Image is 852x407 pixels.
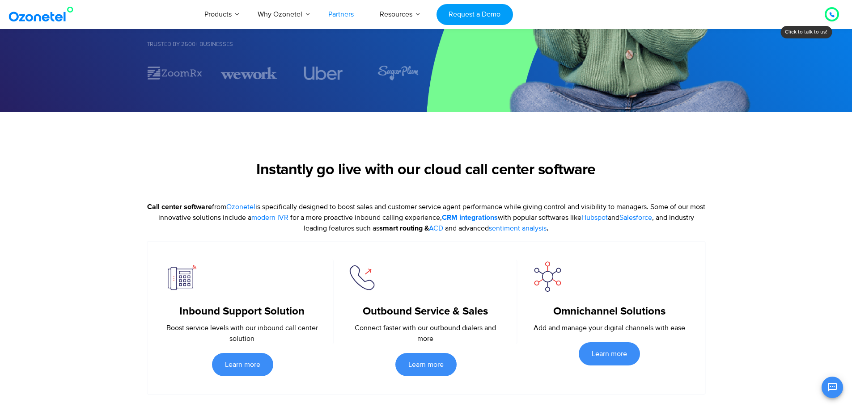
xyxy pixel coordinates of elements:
p: Add and manage your digital channels with ease [531,323,687,333]
h5: Trusted by 2500+ Businesses [147,42,426,47]
div: Image Carousel [147,65,426,81]
a: Ozonetel [226,201,255,212]
a: CRM integrations [442,212,498,223]
strong: smart routing & [379,225,445,232]
div: 4 / 7 [295,67,352,80]
a: Learn more [395,353,457,376]
h2: Instantly go live with our cloud call center software [147,161,706,179]
p: from is specifically designed to boost sales and customer service agent performance while giving ... [147,201,706,234]
span: Learn more [408,361,444,368]
a: modern IVR [251,212,288,223]
img: zoomrx [147,65,203,81]
a: Hubspot [581,212,608,223]
strong: Call center software [147,203,212,210]
p: Connect faster with our outbound dialers and more [348,323,503,344]
h5: Omnichannel Solutions [531,305,687,318]
img: inboud support [165,260,198,293]
strong: CRM integrations [442,214,498,221]
img: sugarplum [377,65,419,81]
div: 3 / 7 [221,65,277,81]
a: sentiment analysis [489,223,547,234]
a: Request a Demo [437,4,513,25]
h5: Inbound Support Solution [165,305,320,318]
strong: . [489,225,548,232]
a: ACD [429,223,443,234]
img: uber [304,67,343,80]
span: Learn more [225,361,260,368]
button: Open chat [822,377,843,398]
div: 5 / 7 [369,65,426,81]
h5: Outbound Service & Sales [348,305,503,318]
div: 2 / 7 [147,65,203,81]
a: Learn more [212,353,273,376]
img: omnichannel interaction [531,260,564,293]
a: Learn more [579,342,640,365]
a: Salesforce [619,212,652,223]
p: Boost service levels with our inbound call center solution [165,323,320,344]
img: outbound service sale [348,260,381,293]
img: wework [221,65,277,81]
span: Learn more [592,350,627,357]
